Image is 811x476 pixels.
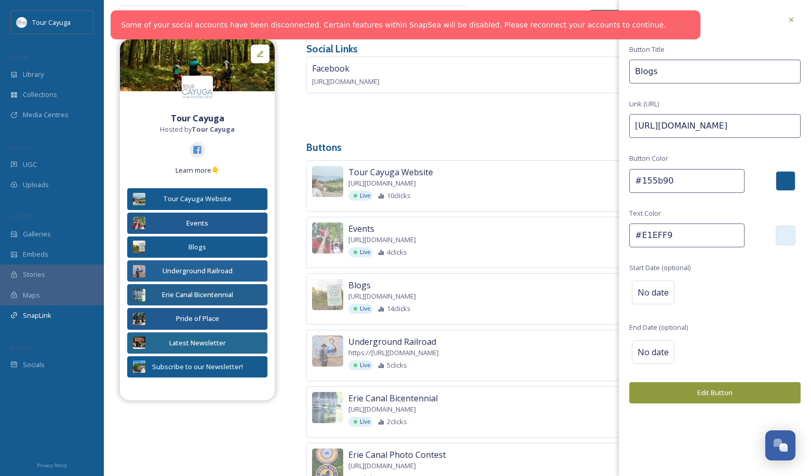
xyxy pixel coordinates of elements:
span: Uploads [23,180,49,190]
span: Erie Canal Photo Contest [348,449,446,461]
div: Tour Cayuga Website [151,194,244,204]
button: Open Chat [765,430,795,460]
strong: Tour Cayuga [192,124,235,134]
button: Subscribe to our Newsletter! [127,356,267,377]
img: 71e0f8f2-1c90-4030-b889-528a98c53596.jpg [133,241,145,253]
span: Hosted by [160,124,235,134]
input: https://www.snapsea.io [629,114,801,138]
div: Pride of Place [151,314,244,324]
strong: Tour Cayuga [171,113,224,124]
a: Some of your social accounts have been disconnected. Certain features within SnapSea will be disa... [121,20,666,31]
img: download.jpeg [182,76,213,107]
span: Galleries [23,229,51,239]
img: 76f9020a-be25-4fe3-8c8a-75e768b8d523.jpg [133,289,145,301]
span: Stories [23,270,45,279]
div: Live [348,304,373,314]
img: d13152c4-165d-49b2-beb9-16e0a7ef30c2.jpg [312,166,343,197]
span: No date [638,286,669,299]
div: Events [151,218,244,228]
div: Live [348,417,373,427]
span: SnapLink [23,311,51,320]
span: MEDIA [10,53,29,61]
span: [URL][DOMAIN_NAME] [348,404,416,414]
span: Text Color [629,208,661,218]
img: download.jpeg [17,17,27,27]
span: 4 clicks [387,247,407,257]
img: 2fc8f295-4833-4b8f-bf13-9113ff3390b8.jpg [312,222,343,254]
div: Live [348,247,373,257]
div: Erie Canal Bicentennial [151,290,244,300]
span: Facebook [312,63,349,74]
span: [URL][DOMAIN_NAME] [312,77,380,86]
button: Erie Canal Bicentennial [127,284,267,305]
div: Blogs [151,242,244,252]
img: faa31967-6370-4936-9b6c-70cf00b33f01.jpg [133,337,145,349]
img: d13152c4-165d-49b2-beb9-16e0a7ef30c2.jpg [133,193,145,205]
button: Events [127,213,267,234]
img: b5d037cd-04cd-4fac-9b64-9a22eac2a8e5.jpg [120,39,275,91]
input: Search your library [144,6,382,29]
span: Blogs [348,279,371,291]
span: Embeds [23,249,48,259]
img: 76f9020a-be25-4fe3-8c8a-75e768b8d523.jpg [312,392,343,423]
span: End Date (optional) [629,323,688,332]
button: Latest Newsletter [127,332,267,354]
a: Privacy Policy [37,458,67,471]
span: UGC [23,160,37,170]
span: https://[URL][DOMAIN_NAME] [348,348,439,358]
span: Library [23,69,44,79]
span: Maps [23,290,40,300]
h3: Social Links [306,41,358,57]
span: [URL][DOMAIN_NAME] [348,461,416,471]
span: No date [638,346,669,358]
span: Socials [23,360,45,370]
span: Tour Cayuga [32,18,71,27]
span: 5 clicks [387,360,407,370]
span: Button Color [629,153,668,163]
div: Live [348,360,373,370]
img: 2fc8f295-4833-4b8f-bf13-9113ff3390b8.jpg [133,217,145,229]
span: [URL][DOMAIN_NAME] [348,178,416,188]
div: Latest Newsletter [151,338,244,348]
button: Blogs [127,236,267,258]
span: 14 clicks [387,304,411,314]
h3: Buttons [306,140,795,155]
span: 10 clicks [387,191,411,201]
span: 2 clicks [387,417,407,427]
button: Underground Railroad [127,260,267,282]
img: d989fd66-fd5c-4d2c-8c02-4c38b74c5598.jpg [312,335,343,367]
a: View all files [400,7,461,27]
span: Collections [23,90,57,100]
button: Edit Button [629,382,801,403]
span: Events [348,222,374,235]
span: Link (URL) [629,99,659,109]
img: 71e0f8f2-1c90-4030-b889-528a98c53596.jpg [312,279,343,310]
img: 9e4c807c-bf24-47f4-bf34-f9a65645deea.jpg [133,360,145,373]
span: Media Centres [23,110,69,120]
span: Learn more👇 [175,165,220,175]
div: Underground Railroad [151,266,244,276]
span: Underground Railroad [348,335,436,348]
span: SOCIALS [10,344,31,352]
span: Tour Cayuga Website [348,166,433,178]
span: [URL][DOMAIN_NAME] [348,235,416,245]
span: Start Date (optional) [629,263,691,273]
img: d989fd66-fd5c-4d2c-8c02-4c38b74c5598.jpg [133,265,145,277]
div: Live [348,191,373,201]
span: COLLECT [10,144,33,151]
span: Button Title [629,45,665,54]
span: WIDGETS [10,213,34,221]
a: What's New [590,10,642,24]
button: Pride of Place [127,308,267,329]
span: [URL][DOMAIN_NAME] [348,291,416,301]
button: Tour Cayuga Website [127,188,267,209]
span: Erie Canal Bicentennial [348,392,438,404]
img: 9e949a54-5c2c-40a3-a755-359529188bce.jpg [133,313,145,325]
div: Subscribe to our Newsletter! [151,362,244,372]
span: Privacy Policy [37,462,67,469]
input: My Link [629,60,801,83]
